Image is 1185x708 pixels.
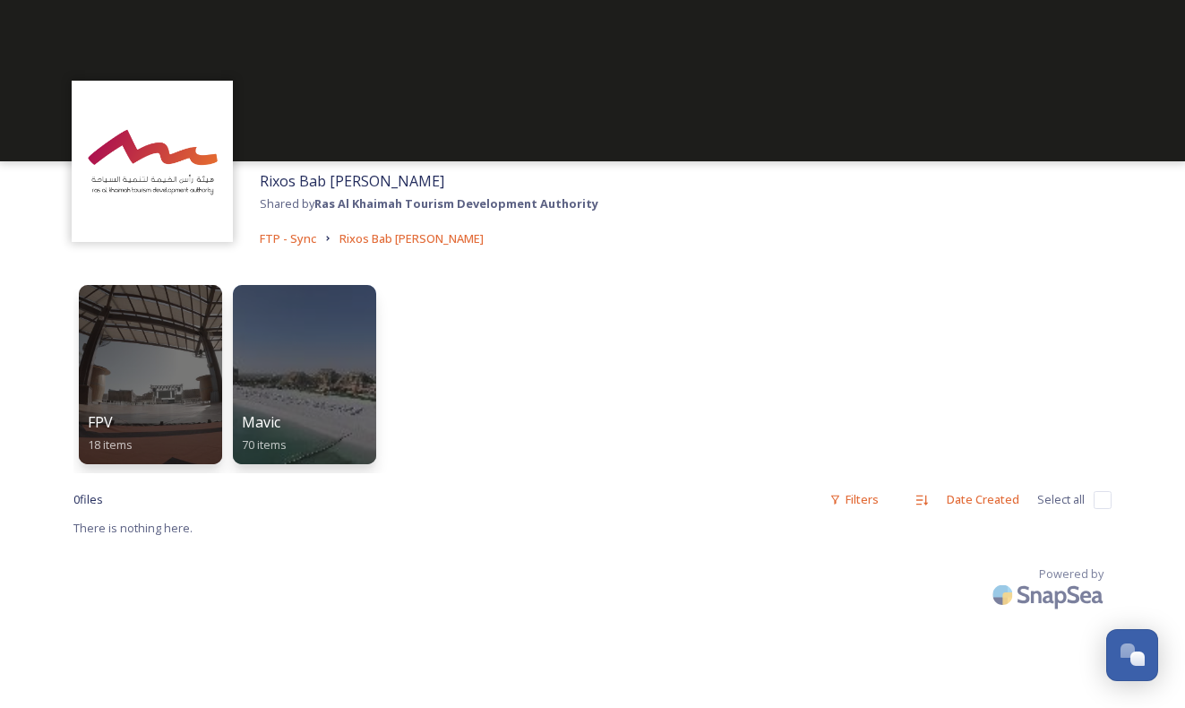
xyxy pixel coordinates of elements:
div: Date Created [938,482,1028,517]
button: Open Chat [1106,629,1158,681]
img: Logo_RAKTDA_RGB-01.png [81,90,224,233]
span: Rixos Bab [PERSON_NAME] [260,171,444,191]
a: FTP - Sync [260,228,316,249]
span: 18 items [88,436,133,453]
span: Mavic [242,412,280,432]
span: FPV [88,412,113,432]
span: Rixos Bab [PERSON_NAME] [339,230,484,246]
img: SnapSea Logo [987,574,1112,616]
div: Filters [820,482,888,517]
span: Shared by [260,195,598,212]
span: FTP - Sync [260,230,316,246]
a: Rixos Bab [PERSON_NAME] [339,228,484,249]
strong: Ras Al Khaimah Tourism Development Authority [314,195,598,212]
span: 0 file s [73,491,103,508]
a: Mavic70 items [228,276,382,464]
span: There is nothing here. [73,520,193,536]
span: Powered by [1039,566,1103,583]
span: Select all [1037,491,1085,508]
a: FPV18 items [73,276,228,464]
span: 70 items [242,436,287,453]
